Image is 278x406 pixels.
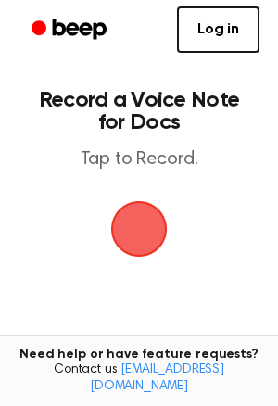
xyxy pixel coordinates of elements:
a: [EMAIL_ADDRESS][DOMAIN_NAME] [90,363,224,393]
p: Tap to Record. [33,148,245,171]
a: Beep [19,12,123,48]
h1: Record a Voice Note for Docs [33,89,245,133]
span: Contact us [11,362,267,395]
a: Log in [177,6,259,53]
button: Beep Logo [111,201,167,257]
